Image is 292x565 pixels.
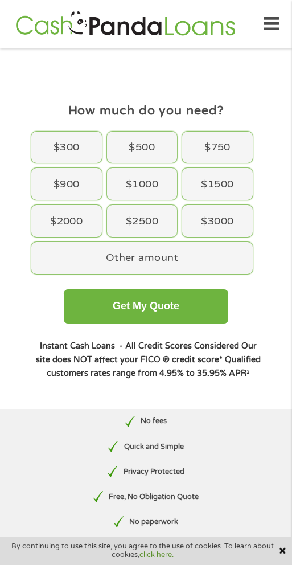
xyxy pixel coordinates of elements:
[13,10,239,39] img: GetLoanNow Logo
[31,205,102,237] div: $2000
[107,132,178,163] div: $500
[129,517,178,527] p: No paperwork
[141,416,167,427] p: No fees
[31,132,102,163] div: $300
[28,103,263,118] h4: How much do you need?
[64,289,228,324] button: Get My Quote
[139,550,174,559] a: click here.
[36,341,257,365] strong: Our site does NOT affect your FICO ® credit score*
[182,132,253,163] div: $750
[40,341,239,351] strong: Instant Cash Loans - All Credit Scores Considered
[182,168,253,200] div: $1500
[107,168,178,200] div: $1000
[109,492,199,502] p: Free, No Obligation Quote
[6,542,279,559] span: By continuing to use this site, you agree to the use of cookies. To learn about cookies,
[124,441,184,452] p: Quick and Simple
[107,205,178,237] div: $2500
[31,242,253,274] div: Other amount
[31,168,102,200] div: $900
[124,466,184,477] p: Privacy Protected
[182,205,253,237] div: $3000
